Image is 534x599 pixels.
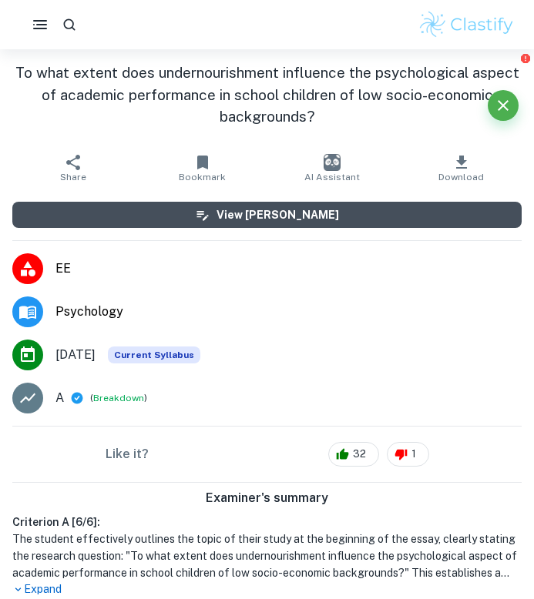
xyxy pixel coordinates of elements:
[397,146,526,189] button: Download
[344,447,374,462] span: 32
[8,146,138,189] button: Share
[106,445,149,463] h6: Like it?
[387,442,429,467] div: 1
[304,172,360,182] span: AI Assistant
[12,202,522,228] button: View [PERSON_NAME]
[60,172,86,182] span: Share
[519,52,531,64] button: Report issue
[418,9,516,40] img: Clastify logo
[55,346,96,364] span: [DATE]
[93,391,144,405] button: Breakdown
[12,514,522,530] h6: Criterion A [ 6 / 6 ]:
[55,389,64,407] p: A
[324,154,341,171] img: AI Assistant
[55,259,522,278] span: EE
[55,303,522,321] span: Psychology
[328,442,379,467] div: 32
[108,346,200,363] div: This exemplar is based on the current syllabus. Feel free to refer to it for inspiration/ideas wh...
[488,90,519,121] button: Close
[12,62,522,128] h1: To what extent does undernourishment influence the psychological aspect of academic performance i...
[108,346,200,363] span: Current Syllabus
[6,489,528,507] h6: Examiner's summary
[403,447,425,462] span: 1
[90,390,147,405] span: ( )
[138,146,267,189] button: Bookmark
[438,172,484,182] span: Download
[217,206,339,223] h6: View [PERSON_NAME]
[267,146,397,189] button: AI Assistant
[12,581,522,597] p: Expand
[179,172,226,182] span: Bookmark
[12,530,522,581] h1: The student effectively outlines the topic of their study at the beginning of the essay, clearly ...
